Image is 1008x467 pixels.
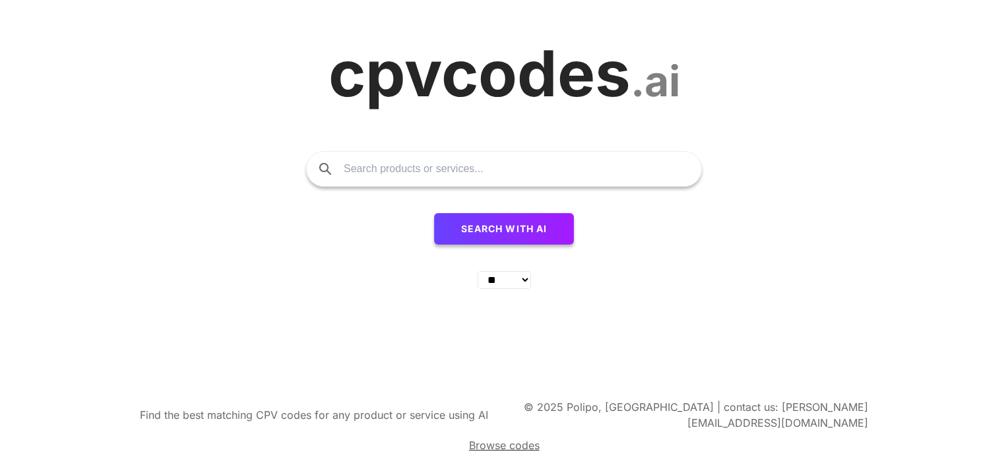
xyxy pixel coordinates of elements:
[469,439,540,452] span: Browse codes
[140,408,488,421] span: Find the best matching CPV codes for any product or service using AI
[434,213,575,245] button: Search with AI
[344,152,688,186] input: Search products or services...
[329,36,680,111] a: cpvcodes.ai
[461,223,548,234] span: Search with AI
[329,35,631,111] span: cpvcodes
[524,400,868,429] span: © 2025 Polipo, [GEOGRAPHIC_DATA] | contact us: [PERSON_NAME][EMAIL_ADDRESS][DOMAIN_NAME]
[469,437,540,453] a: Browse codes
[631,55,680,106] span: .ai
